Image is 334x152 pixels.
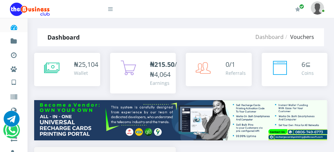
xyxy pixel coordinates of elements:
[10,88,18,104] a: Vouchers
[301,70,314,76] div: Coins
[311,1,324,14] img: User
[301,60,314,70] div: ⊆
[10,3,50,16] img: Logo
[34,53,100,86] a: ₦25,104 Wallet
[110,53,176,93] a: ₦215.50/₦4,064 Earnings
[10,101,18,118] a: Data
[295,7,300,12] i: Renew/Upgrade Subscription
[226,70,246,76] div: Referrals
[10,73,18,90] a: VTU
[34,100,327,140] img: multitenant_rcp.png
[25,83,81,94] a: International VTU
[186,53,252,86] a: 0/1 Referrals
[25,73,81,84] a: Nigerian VTU
[150,79,177,86] div: Earnings
[10,18,18,34] a: Dashboard
[10,32,18,48] a: Fund wallet
[299,4,304,9] span: Renew/Upgrade Subscription
[226,60,235,69] span: 0/1
[10,60,18,76] a: Miscellaneous Payments
[150,60,174,69] b: ₦215.50
[10,46,18,62] a: Transactions
[4,116,20,127] a: Chat for support
[301,60,305,69] span: 6
[5,127,19,138] a: Chat for support
[284,33,314,41] li: Vouchers
[74,70,98,76] div: Wallet
[74,60,98,70] div: ₦
[47,33,80,41] strong: Dashboard
[78,60,98,69] span: 25,104
[255,33,284,41] a: Dashboard
[150,60,177,79] span: /₦4,064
